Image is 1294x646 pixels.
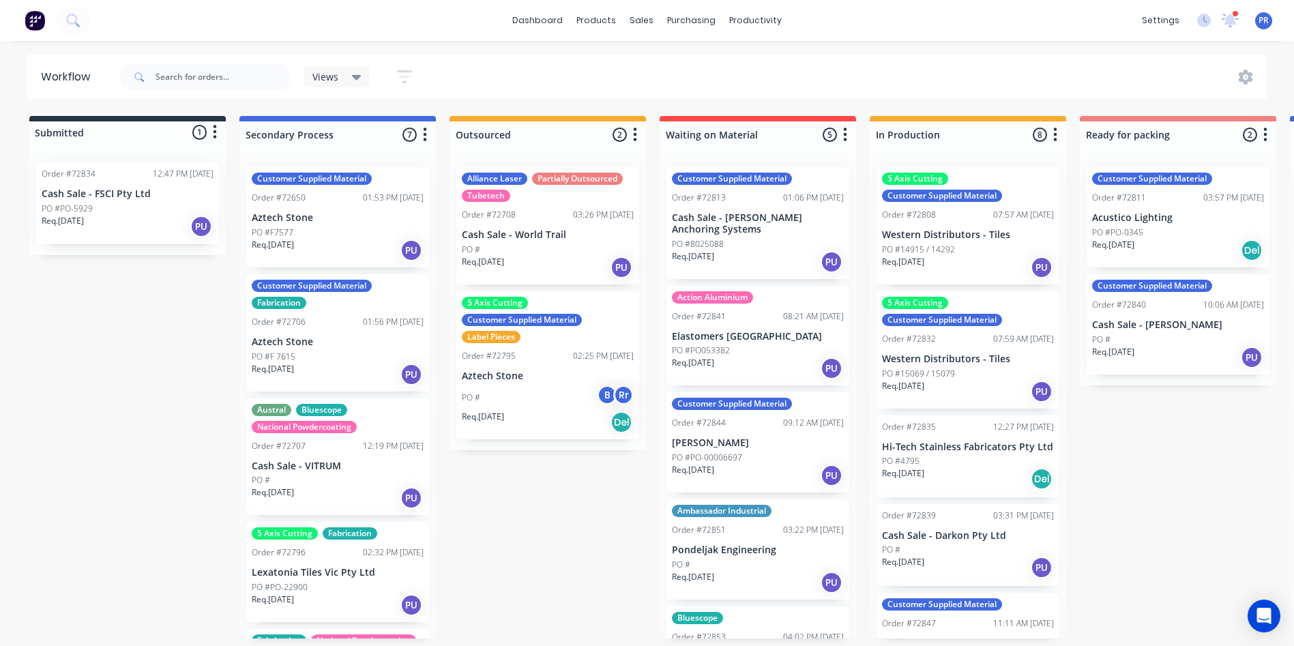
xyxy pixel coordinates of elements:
[877,291,1059,409] div: 5 Axis CuttingCustomer Supplied MaterialOrder #7283207:59 AM [DATE]Western Distributors - TilesPO...
[993,421,1054,433] div: 12:27 PM [DATE]
[1248,600,1280,632] div: Open Intercom Messenger
[660,10,722,31] div: purchasing
[252,527,318,540] div: 5 Axis Cutting
[877,415,1059,497] div: Order #7283512:27 PM [DATE]Hi-Tech Stainless Fabricators Pty LtdPO #4795Req.[DATE]Del
[462,392,480,404] p: PO #
[1087,274,1269,375] div: Customer Supplied MaterialOrder #7284010:06 AM [DATE]Cash Sale - [PERSON_NAME]PO #Req.[DATE]PU
[672,524,726,536] div: Order #72851
[323,527,377,540] div: Fabrication
[882,333,936,345] div: Order #72832
[672,505,771,517] div: Ambassador Industrial
[882,353,1054,365] p: Western Distributors - Tiles
[462,256,504,268] p: Req. [DATE]
[1135,10,1186,31] div: settings
[400,594,422,616] div: PU
[882,421,936,433] div: Order #72835
[611,256,632,278] div: PU
[672,250,714,263] p: Req. [DATE]
[42,168,95,180] div: Order #72834
[1087,167,1269,267] div: Customer Supplied MaterialOrder #7281103:57 PM [DATE]Acustico LightingPO #PO-0345Req.[DATE]Del
[821,572,842,593] div: PU
[1092,173,1212,185] div: Customer Supplied Material
[505,10,570,31] a: dashboard
[882,598,1002,611] div: Customer Supplied Material
[246,167,429,267] div: Customer Supplied MaterialOrder #7265001:53 PM [DATE]Aztech StonePO #F7577Req.[DATE]PU
[252,192,306,204] div: Order #72650
[882,510,936,522] div: Order #72839
[672,464,714,476] p: Req. [DATE]
[400,487,422,509] div: PU
[672,437,844,449] p: [PERSON_NAME]
[672,571,714,583] p: Req. [DATE]
[672,310,726,323] div: Order #72841
[462,331,520,343] div: Label Pieces
[877,504,1059,586] div: Order #7283903:31 PM [DATE]Cash Sale - Darkon Pty LtdPO #Req.[DATE]PU
[882,256,924,268] p: Req. [DATE]
[882,544,900,556] p: PO #
[252,316,306,328] div: Order #72706
[993,333,1054,345] div: 07:59 AM [DATE]
[42,215,84,227] p: Req. [DATE]
[882,556,924,568] p: Req. [DATE]
[1092,226,1143,239] p: PO #PO-0345
[252,404,291,416] div: Austral
[462,229,634,241] p: Cash Sale - World Trail
[882,441,1054,453] p: Hi-Tech Stainless Fabricators Pty Ltd
[1241,347,1263,368] div: PU
[672,238,724,250] p: PO #8025088
[252,567,424,578] p: Lexatonia Tiles Vic Pty Ltd
[363,316,424,328] div: 01:56 PM [DATE]
[597,385,617,405] div: B
[570,10,623,31] div: products
[882,380,924,392] p: Req. [DATE]
[672,344,730,357] p: PO #PO053382
[1092,334,1111,346] p: PO #
[783,631,844,643] div: 04:02 PM [DATE]
[1092,239,1134,251] p: Req. [DATE]
[252,297,306,309] div: Fabrication
[821,251,842,273] div: PU
[532,173,623,185] div: Partially Outsourced
[783,417,844,429] div: 09:12 AM [DATE]
[252,280,372,292] div: Customer Supplied Material
[363,440,424,452] div: 12:19 PM [DATE]
[1092,346,1134,358] p: Req. [DATE]
[882,455,920,467] p: PO #4795
[156,63,291,91] input: Search for orders...
[36,162,219,244] div: Order #7283412:47 PM [DATE]Cash Sale - FSCI Pty LtdPO #PO-5929Req.[DATE]PU
[190,216,212,237] div: PU
[882,190,1002,202] div: Customer Supplied Material
[462,411,504,423] p: Req. [DATE]
[42,188,214,200] p: Cash Sale - FSCI Pty Ltd
[882,467,924,480] p: Req. [DATE]
[252,593,294,606] p: Req. [DATE]
[877,167,1059,284] div: 5 Axis CuttingCustomer Supplied MaterialOrder #7280807:57 AM [DATE]Western Distributors - TilesPO...
[1031,468,1053,490] div: Del
[672,417,726,429] div: Order #72844
[252,363,294,375] p: Req. [DATE]
[672,331,844,342] p: Elastomers [GEOGRAPHIC_DATA]
[252,581,308,593] p: PO #PO-22900
[993,617,1054,630] div: 11:11 AM [DATE]
[462,209,516,221] div: Order #72708
[1031,557,1053,578] div: PU
[672,544,844,556] p: Pondeljak Engineering
[672,559,690,571] p: PO #
[153,168,214,180] div: 12:47 PM [DATE]
[623,10,660,31] div: sales
[462,190,510,202] div: Tubetech
[882,297,948,309] div: 5 Axis Cutting
[462,370,634,382] p: Aztech Stone
[613,385,634,405] div: Rr
[672,612,723,624] div: Bluescope
[252,351,295,363] p: PO #F 7615
[456,167,639,284] div: Alliance LaserPartially OutsourcedTubetechOrder #7270803:26 PM [DATE]Cash Sale - World TrailPO #R...
[666,286,849,386] div: Action AluminiumOrder #7284108:21 AM [DATE]Elastomers [GEOGRAPHIC_DATA]PO #PO053382Req.[DATE]PU
[783,310,844,323] div: 08:21 AM [DATE]
[462,350,516,362] div: Order #72795
[252,486,294,499] p: Req. [DATE]
[462,244,480,256] p: PO #
[246,274,429,392] div: Customer Supplied MaterialFabricationOrder #7270601:56 PM [DATE]Aztech StonePO #F 7615Req.[DATE]PU
[252,212,424,224] p: Aztech Stone
[672,398,792,410] div: Customer Supplied Material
